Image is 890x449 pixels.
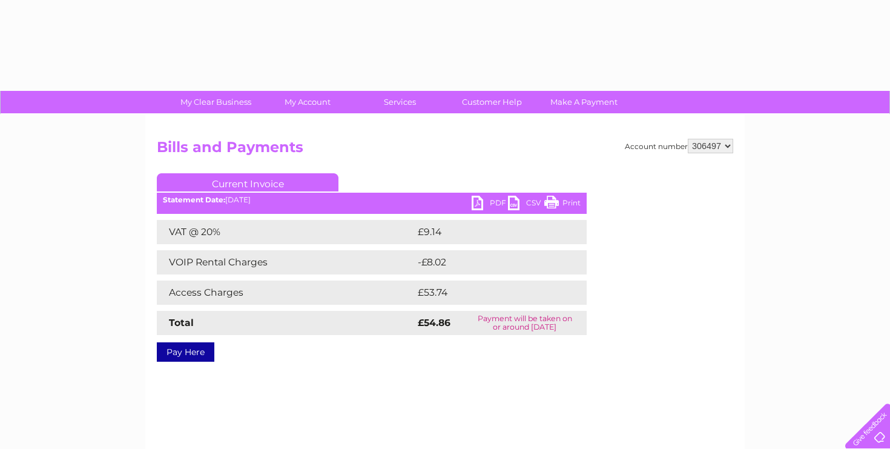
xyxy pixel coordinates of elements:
strong: £54.86 [418,317,450,328]
a: Customer Help [442,91,542,113]
td: £9.14 [415,220,558,244]
td: VAT @ 20% [157,220,415,244]
div: Account number [625,139,733,153]
a: My Clear Business [166,91,266,113]
a: Make A Payment [534,91,634,113]
a: CSV [508,196,544,213]
b: Statement Date: [163,195,225,204]
div: [DATE] [157,196,587,204]
h2: Bills and Payments [157,139,733,162]
td: Payment will be taken on or around [DATE] [463,311,587,335]
td: £53.74 [415,281,562,305]
a: Pay Here [157,342,214,362]
a: Current Invoice [157,173,338,191]
strong: Total [169,317,194,328]
a: Services [350,91,450,113]
td: Access Charges [157,281,415,305]
a: My Account [258,91,358,113]
td: -£8.02 [415,250,561,274]
a: Print [544,196,581,213]
td: VOIP Rental Charges [157,250,415,274]
a: PDF [472,196,508,213]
